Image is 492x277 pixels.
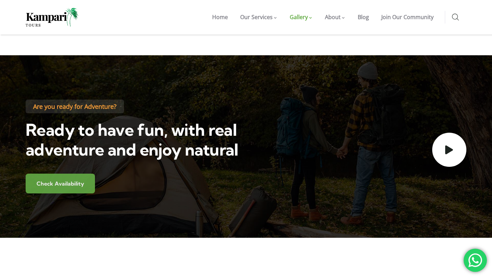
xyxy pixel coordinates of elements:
[240,13,273,21] span: Our Services
[212,13,228,21] span: Home
[290,13,308,21] span: Gallery
[464,249,487,272] div: 'Chat
[26,8,79,27] img: Home
[26,100,124,113] span: Are you ready for Adventure?
[358,13,369,21] span: Blog
[26,174,95,193] a: Check Availability
[381,13,434,21] span: Join Our Community
[325,13,341,21] span: About
[37,180,84,187] span: Check Availability
[26,120,238,160] span: Ready to have fun, with real adventure and enjoy natural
